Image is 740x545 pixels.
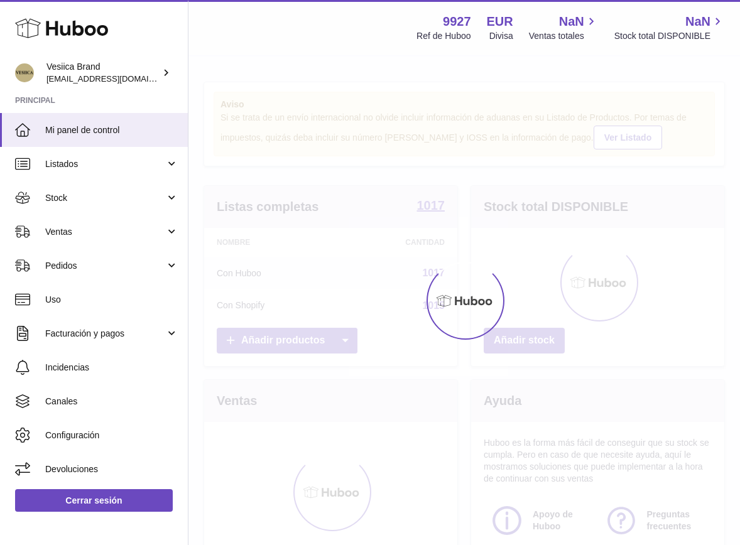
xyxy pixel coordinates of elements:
span: Stock [45,192,165,204]
a: NaN Stock total DISPONIBLE [614,13,725,42]
span: Listados [45,158,165,170]
div: Ref de Huboo [416,30,471,42]
strong: EUR [487,13,513,30]
span: Devoluciones [45,463,178,475]
span: Incidencias [45,362,178,374]
div: Vesiica Brand [46,61,160,85]
span: NaN [559,13,584,30]
img: logistic@vesiica.com [15,63,34,82]
span: Uso [45,294,178,306]
span: Pedidos [45,260,165,272]
a: NaN Ventas totales [529,13,599,42]
a: Cerrar sesión [15,489,173,512]
span: Mi panel de control [45,124,178,136]
span: Canales [45,396,178,407]
span: Ventas totales [529,30,599,42]
span: NaN [685,13,710,30]
strong: 9927 [443,13,471,30]
span: Configuración [45,429,178,441]
div: Divisa [489,30,513,42]
span: [EMAIL_ADDRESS][DOMAIN_NAME] [46,73,185,84]
span: Facturación y pagos [45,328,165,340]
span: Stock total DISPONIBLE [614,30,725,42]
span: Ventas [45,226,165,238]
